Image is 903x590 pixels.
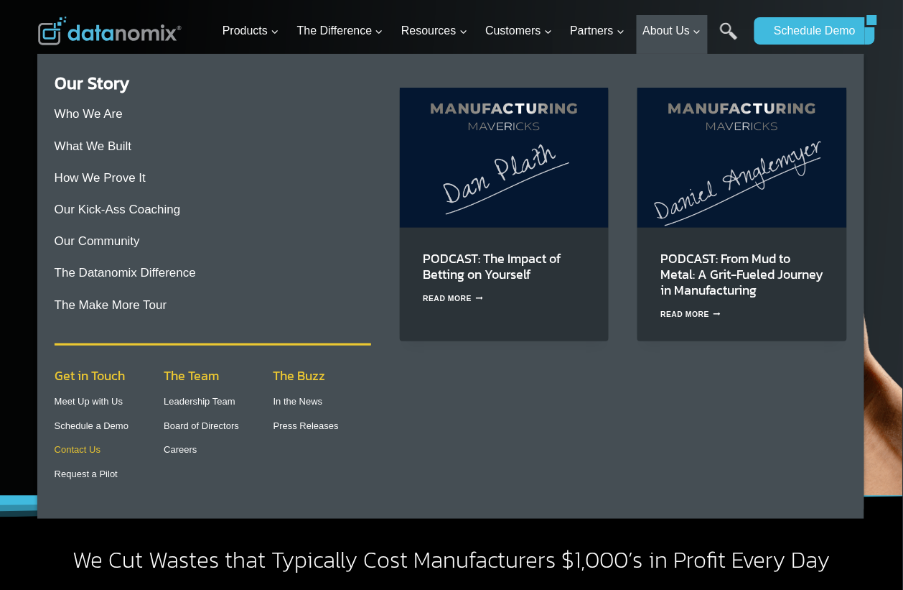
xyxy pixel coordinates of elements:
a: PODCAST: The Impact of Betting on Yourself [423,249,561,284]
span: Partners [570,22,624,40]
a: What We Built [55,139,131,153]
span: The Difference [297,22,384,40]
a: Search [720,22,738,55]
a: Schedule a Demo [55,420,128,431]
a: Read More [423,295,483,303]
a: In the News [273,396,323,407]
a: The Make More Tour [55,298,167,312]
a: How We Prove It [55,171,146,185]
a: Our Community [55,234,140,248]
img: Dan Plath on Manufacturing Mavericks [400,88,609,227]
nav: Primary Navigation [217,8,748,55]
img: Datanomix [38,17,182,45]
a: Our Story [55,70,129,96]
a: Read More [660,310,721,318]
a: Who We Are [55,107,123,121]
span: The Team [164,366,219,385]
a: Request a Pilot [55,469,118,479]
span: The Buzz [273,366,326,385]
span: Customers [485,22,552,40]
a: Careers [164,444,197,455]
img: Daniel Anglemyer’s journey from hog barns to shop leadership shows how grit, culture, and tech ca... [637,88,846,227]
a: Our Kick-Ass Coaching [55,203,181,216]
span: Get in Touch [55,366,125,385]
span: Products [223,22,279,40]
span: About Us [643,22,702,40]
a: Board of Directors [164,420,239,431]
a: Contact Us [55,444,100,455]
a: Schedule Demo [754,17,865,45]
h2: We Cut Wastes that Typically Cost Manufacturers $1,000’s in Profit Every Day [38,545,865,576]
a: Meet Up with Us [55,396,123,407]
span: Resources [401,22,467,40]
a: The Datanomix Difference [55,266,196,280]
a: Press Releases [273,420,339,431]
a: Leadership Team [164,396,235,407]
a: PODCAST: From Mud to Metal: A Grit-Fueled Journey in Manufacturing [660,249,823,300]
